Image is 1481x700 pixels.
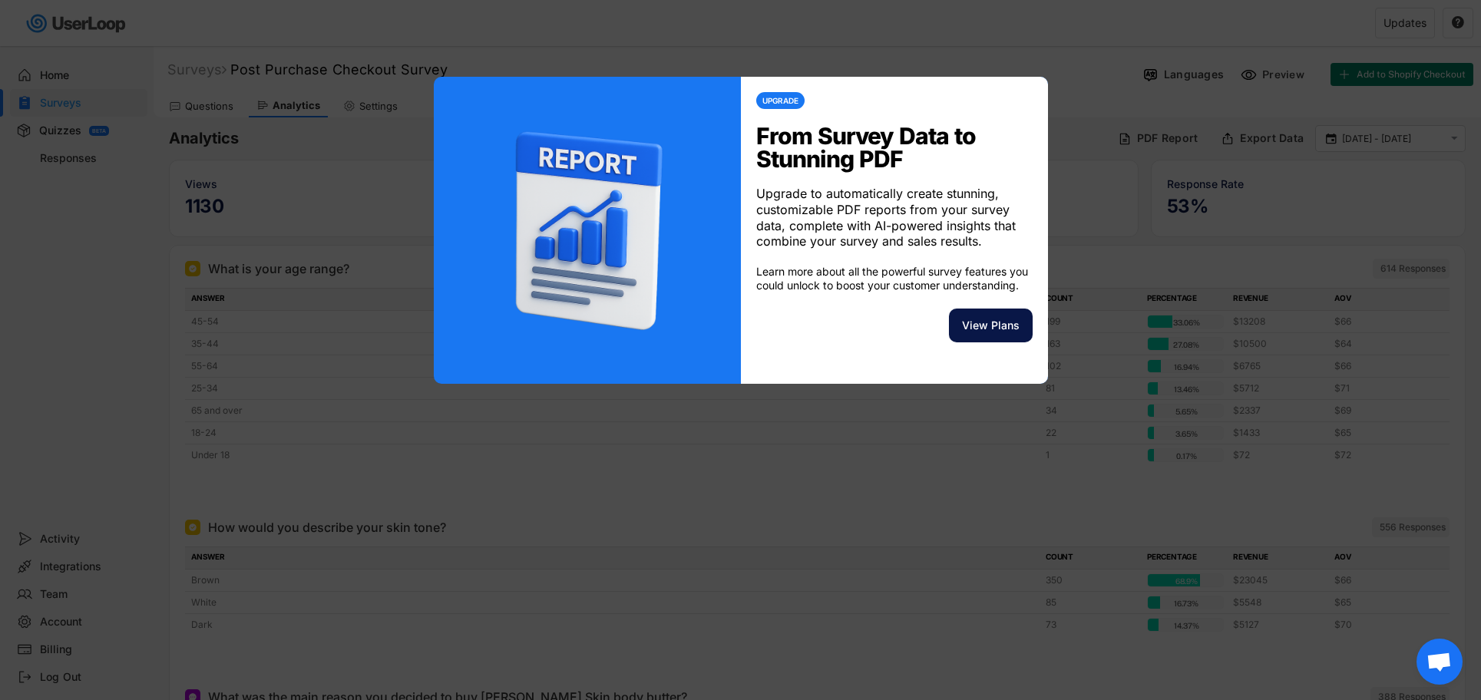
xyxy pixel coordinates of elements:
div: Learn more about all the powerful survey features you could unlock to boost your customer underst... [756,265,1033,292]
img: userloop_pdf_report.png [464,107,710,353]
button: View Plans [949,309,1033,342]
div: From Survey Data to Stunning PDF [756,124,1033,170]
div: Open chat [1417,639,1463,685]
div: UPGRADE [762,97,798,104]
div: Upgrade to automatically create stunning, customizable PDF reports from your survey data, complet... [756,186,1033,249]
